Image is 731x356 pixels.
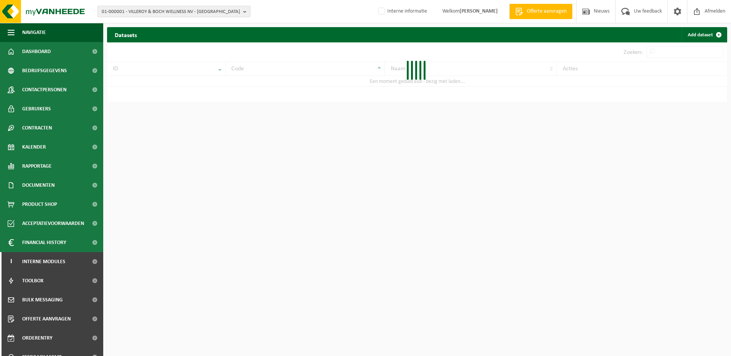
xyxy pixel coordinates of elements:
[22,271,44,290] span: Toolbox
[97,6,250,17] button: 01-000001 - VILLEROY & BOCH WELLNESS NV - [GEOGRAPHIC_DATA]
[460,8,498,14] strong: [PERSON_NAME]
[8,252,15,271] span: I
[102,6,240,18] span: 01-000001 - VILLEROY & BOCH WELLNESS NV - [GEOGRAPHIC_DATA]
[22,138,46,157] span: Kalender
[22,176,55,195] span: Documenten
[107,27,145,42] h2: Datasets
[22,195,57,214] span: Product Shop
[22,290,63,309] span: Bulk Messaging
[509,4,572,19] a: Offerte aanvragen
[22,99,51,118] span: Gebruikers
[22,233,66,252] span: Financial History
[22,252,65,271] span: Interne modules
[22,118,52,138] span: Contracten
[22,42,51,61] span: Dashboard
[22,23,46,42] span: Navigatie
[22,328,86,348] span: Orderentry Goedkeuring
[377,6,427,17] label: Interne informatie
[22,309,71,328] span: Offerte aanvragen
[22,61,67,80] span: Bedrijfsgegevens
[22,214,84,233] span: Acceptatievoorwaarden
[682,27,726,42] a: Add dataset
[525,8,569,15] span: Offerte aanvragen
[22,80,67,99] span: Contactpersonen
[22,157,52,176] span: Rapportage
